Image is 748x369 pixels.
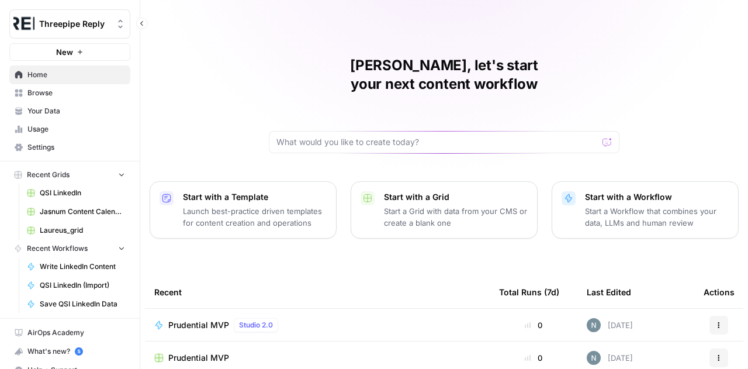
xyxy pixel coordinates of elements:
[27,70,125,80] span: Home
[704,276,735,308] div: Actions
[168,319,229,331] span: Prudential MVP
[27,106,125,116] span: Your Data
[56,46,73,58] span: New
[40,280,125,291] span: QSI LinkedIn (Import)
[13,13,34,35] img: Threepipe Reply Logo
[77,349,80,354] text: 5
[9,84,130,102] a: Browse
[587,318,601,332] img: c5ablnw6d01w38l43ylndsx32y4l
[351,181,538,239] button: Start with a GridStart a Grid with data from your CMS or create a blank one
[499,352,568,364] div: 0
[10,343,130,360] div: What's new?
[22,202,130,221] a: Jasnum Content Calendar
[154,318,480,332] a: Prudential MVPStudio 2.0
[183,205,327,229] p: Launch best-practice driven templates for content creation and operations
[9,9,130,39] button: Workspace: Threepipe Reply
[168,352,229,364] span: Prudential MVP
[9,138,130,157] a: Settings
[27,243,88,254] span: Recent Workflows
[587,351,601,365] img: c5ablnw6d01w38l43ylndsx32y4l
[27,88,125,98] span: Browse
[9,120,130,139] a: Usage
[75,347,83,356] a: 5
[9,323,130,342] a: AirOps Academy
[276,136,598,148] input: What would you like to create today?
[239,320,273,330] span: Studio 2.0
[150,181,337,239] button: Start with a TemplateLaunch best-practice driven templates for content creation and operations
[552,181,739,239] button: Start with a WorkflowStart a Workflow that combines your data, LLMs and human review
[9,342,130,361] button: What's new? 5
[183,191,327,203] p: Start with a Template
[22,257,130,276] a: Write LinkedIn Content
[499,276,559,308] div: Total Runs (7d)
[39,18,110,30] span: Threepipe Reply
[9,65,130,84] a: Home
[269,56,619,94] h1: [PERSON_NAME], let's start your next content workflow
[587,276,631,308] div: Last Edited
[40,261,125,272] span: Write LinkedIn Content
[27,124,125,135] span: Usage
[22,221,130,240] a: Laureus_grid
[154,276,480,308] div: Recent
[40,299,125,309] span: Save QSI LinkedIn Data
[154,352,480,364] a: Prudential MVP
[585,191,729,203] p: Start with a Workflow
[40,206,125,217] span: Jasnum Content Calendar
[384,191,528,203] p: Start with a Grid
[27,327,125,338] span: AirOps Academy
[384,205,528,229] p: Start a Grid with data from your CMS or create a blank one
[22,295,130,313] a: Save QSI LinkedIn Data
[9,43,130,61] button: New
[22,184,130,202] a: QSI LinkedIn
[587,318,633,332] div: [DATE]
[27,170,70,180] span: Recent Grids
[40,225,125,236] span: Laureus_grid
[9,240,130,257] button: Recent Workflows
[585,205,729,229] p: Start a Workflow that combines your data, LLMs and human review
[22,276,130,295] a: QSI LinkedIn (Import)
[587,351,633,365] div: [DATE]
[9,102,130,120] a: Your Data
[499,319,568,331] div: 0
[40,188,125,198] span: QSI LinkedIn
[9,166,130,184] button: Recent Grids
[27,142,125,153] span: Settings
